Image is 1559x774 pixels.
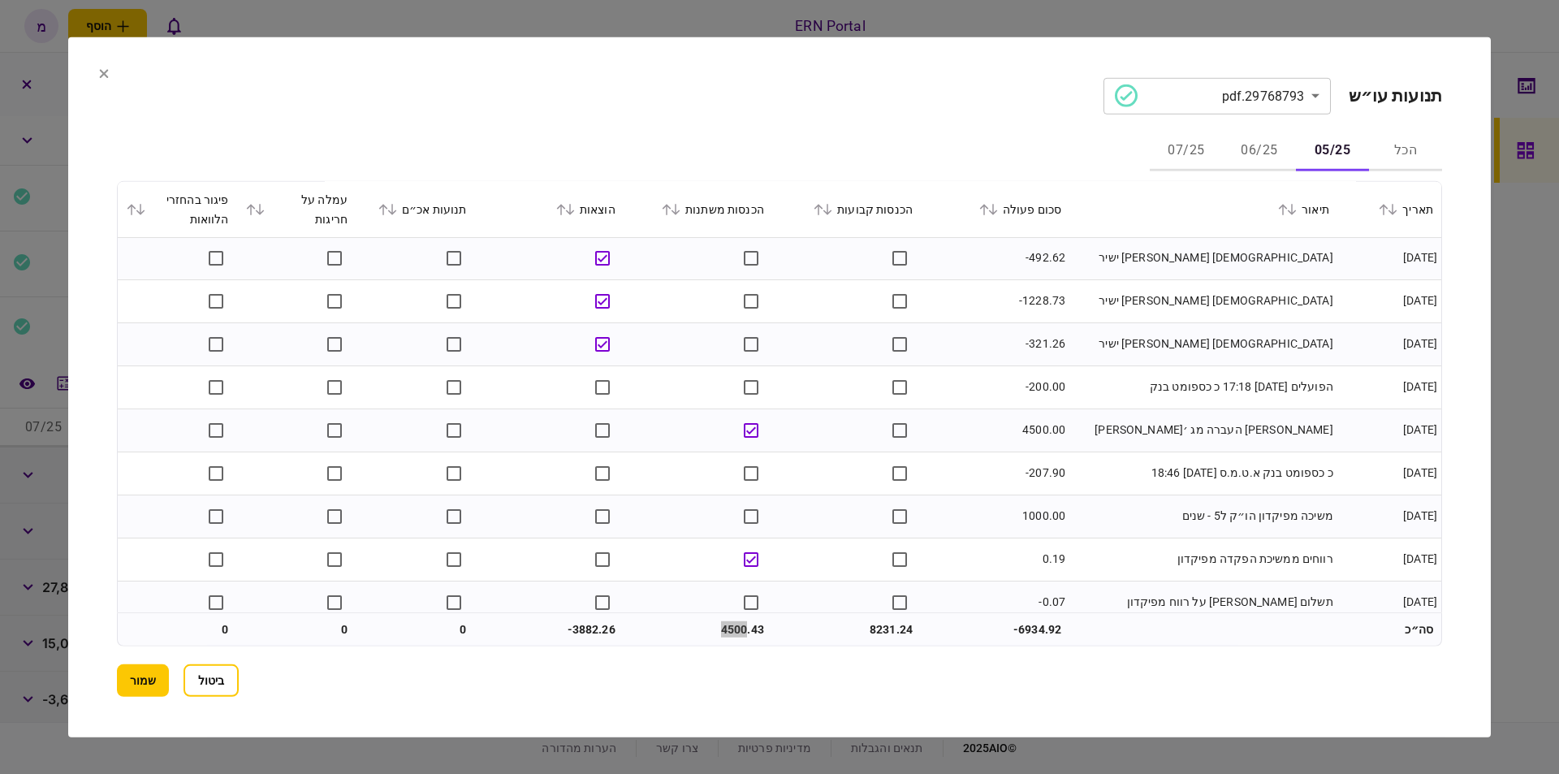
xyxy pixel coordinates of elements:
button: 05/25 [1296,132,1369,171]
td: -321.26 [921,322,1069,365]
div: פיגור בהחזרי הלוואות [126,189,229,228]
td: [DATE] [1337,452,1441,495]
td: -1228.73 [921,279,1069,322]
td: [DATE] [1337,236,1441,279]
td: 1000.00 [921,495,1069,538]
td: 0 [237,613,356,646]
td: 0 [356,613,475,646]
div: תאריך [1345,199,1433,218]
td: [DATE] [1337,581,1441,624]
div: תיאור [1077,199,1329,218]
div: סכום פעולה [929,199,1061,218]
button: שמור [117,664,169,697]
button: 06/25 [1223,132,1296,171]
td: -200.00 [921,365,1069,409]
td: [DATE] [1337,279,1441,322]
td: -6934.92 [921,613,1069,646]
div: עמלה על חריגות [245,189,348,228]
td: רווחים ממשיכת הפקדה מפיקדון [1069,538,1337,581]
td: -3882.26 [475,613,624,646]
td: [PERSON_NAME] העברה מג ׳[PERSON_NAME] [1069,409,1337,452]
td: [DEMOGRAPHIC_DATA] [PERSON_NAME] ישיר [1069,279,1337,322]
button: ביטול [184,664,239,697]
td: 8231.24 [772,613,921,646]
td: [DATE] [1337,322,1441,365]
td: -492.62 [921,236,1069,279]
td: [DATE] [1337,409,1441,452]
td: 4500.43 [624,613,772,646]
td: -0.07 [921,581,1069,624]
td: משיכה מפיקדון הו״ק ל5 - שנים [1069,495,1337,538]
div: הכנסות קבועות [780,199,913,218]
div: הוצאות [483,199,615,218]
td: 4500.00 [921,409,1069,452]
td: כ כספומט בנק א.ט.מ.ס [DATE] 18:46 [1069,452,1337,495]
button: הכל [1369,132,1442,171]
td: הפועלים [DATE] 17:18 כ כספומט בנק [1069,365,1337,409]
div: 29768793.pdf [1115,84,1305,107]
td: [DEMOGRAPHIC_DATA] [PERSON_NAME] ישיר [1069,236,1337,279]
h2: תנועות עו״ש [1349,85,1442,106]
td: 0.19 [921,538,1069,581]
td: סה״כ [1337,613,1441,646]
td: [DATE] [1337,365,1441,409]
div: תנועות אכ״ם [364,199,467,218]
td: -207.90 [921,452,1069,495]
button: 07/25 [1150,132,1223,171]
td: 0 [118,613,237,646]
td: תשלום [PERSON_NAME] על רווח מפיקדון [1069,581,1337,624]
td: [DATE] [1337,495,1441,538]
td: [DATE] [1337,538,1441,581]
div: הכנסות משתנות [632,199,764,218]
td: [DEMOGRAPHIC_DATA] [PERSON_NAME] ישיר [1069,322,1337,365]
